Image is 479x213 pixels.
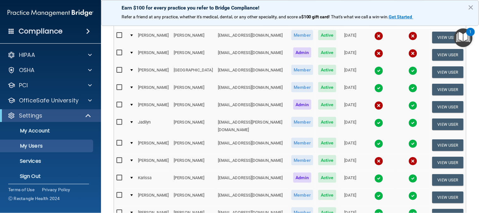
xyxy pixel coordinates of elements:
[432,84,464,95] button: View User
[215,64,289,81] td: [EMAIL_ADDRESS][DOMAIN_NAME]
[291,117,314,127] span: Member
[291,30,314,40] span: Member
[409,174,417,183] img: tick.e7d51cea.svg
[8,82,92,89] a: PCI
[171,189,215,206] td: [PERSON_NAME]
[432,139,464,151] button: View User
[215,154,289,171] td: [EMAIL_ADDRESS][DOMAIN_NAME]
[293,47,312,58] span: Admin
[454,28,473,47] button: Open Resource Center, 1 new notification
[409,192,417,200] img: tick.e7d51cea.svg
[432,32,464,43] button: View User
[171,64,215,81] td: [GEOGRAPHIC_DATA]
[215,116,289,137] td: [EMAIL_ADDRESS][PERSON_NAME][DOMAIN_NAME]
[318,65,336,75] span: Active
[4,173,90,180] p: Sign Out
[171,98,215,116] td: [PERSON_NAME]
[4,143,90,149] p: My Users
[8,51,92,59] a: HIPAA
[171,154,215,171] td: [PERSON_NAME]
[19,112,42,119] p: Settings
[339,98,362,116] td: [DATE]
[301,14,329,19] strong: $100 gift card
[135,116,171,137] td: Jadilyn
[8,97,92,104] a: OfficeSafe University
[339,64,362,81] td: [DATE]
[135,29,171,46] td: [PERSON_NAME]
[374,32,383,40] img: cross.ca9f0e7f.svg
[171,171,215,189] td: [PERSON_NAME]
[19,66,35,74] p: OSHA
[215,46,289,64] td: [EMAIL_ADDRESS][DOMAIN_NAME]
[318,173,336,183] span: Active
[291,190,314,200] span: Member
[8,66,92,74] a: OSHA
[135,189,171,206] td: [PERSON_NAME]
[374,192,383,200] img: tick.e7d51cea.svg
[215,29,289,46] td: [EMAIL_ADDRESS][DOMAIN_NAME]
[339,81,362,98] td: [DATE]
[171,116,215,137] td: [PERSON_NAME]
[432,157,464,168] button: View User
[432,101,464,113] button: View User
[432,119,464,130] button: View User
[374,139,383,148] img: tick.e7d51cea.svg
[409,32,417,40] img: cross.ca9f0e7f.svg
[135,171,171,189] td: Karissa
[293,173,312,183] span: Admin
[122,14,301,19] span: Refer a friend at any practice, whether it's medical, dental, or any other speciality, and score a
[171,29,215,46] td: [PERSON_NAME]
[389,14,412,19] strong: Get Started
[8,112,92,119] a: Settings
[374,174,383,183] img: tick.e7d51cea.svg
[8,186,34,193] a: Terms of Use
[215,98,289,116] td: [EMAIL_ADDRESS][DOMAIN_NAME]
[135,137,171,154] td: [PERSON_NAME]
[409,157,417,166] img: cross.ca9f0e7f.svg
[409,84,417,93] img: tick.e7d51cea.svg
[215,137,289,154] td: [EMAIL_ADDRESS][DOMAIN_NAME]
[432,192,464,203] button: View User
[374,101,383,110] img: cross.ca9f0e7f.svg
[318,47,336,58] span: Active
[339,189,362,206] td: [DATE]
[339,137,362,154] td: [DATE]
[374,49,383,58] img: cross.ca9f0e7f.svg
[8,195,60,202] span: Ⓒ Rectangle Health 2024
[122,5,458,11] p: Earn $100 for every practice you refer to Bridge Compliance!
[339,171,362,189] td: [DATE]
[135,64,171,81] td: [PERSON_NAME]
[318,30,336,40] span: Active
[291,82,314,92] span: Member
[432,174,464,186] button: View User
[135,46,171,64] td: [PERSON_NAME]
[409,66,417,75] img: tick.e7d51cea.svg
[4,128,90,134] p: My Account
[409,49,417,58] img: cross.ca9f0e7f.svg
[19,51,35,59] p: HIPAA
[374,157,383,166] img: cross.ca9f0e7f.svg
[470,32,472,40] div: 1
[339,46,362,64] td: [DATE]
[215,171,289,189] td: [EMAIL_ADDRESS][DOMAIN_NAME]
[215,81,289,98] td: [EMAIL_ADDRESS][DOMAIN_NAME]
[42,186,70,193] a: Privacy Policy
[468,2,474,12] button: Close
[8,7,93,19] img: PMB logo
[339,29,362,46] td: [DATE]
[291,138,314,148] span: Member
[135,98,171,116] td: [PERSON_NAME]
[135,81,171,98] td: [PERSON_NAME]
[19,82,28,89] p: PCI
[291,155,314,165] span: Member
[374,66,383,75] img: tick.e7d51cea.svg
[19,97,79,104] p: OfficeSafe University
[171,46,215,64] td: [PERSON_NAME]
[318,138,336,148] span: Active
[409,101,417,110] img: tick.e7d51cea.svg
[409,139,417,148] img: tick.e7d51cea.svg
[318,82,336,92] span: Active
[374,119,383,127] img: tick.e7d51cea.svg
[19,27,63,36] h4: Compliance
[318,155,336,165] span: Active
